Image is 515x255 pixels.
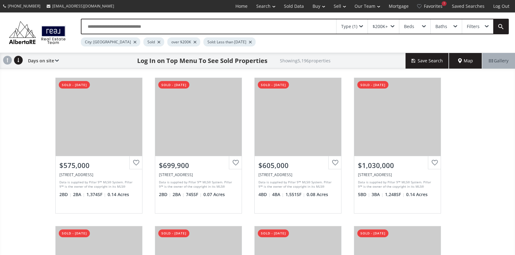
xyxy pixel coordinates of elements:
a: sold - [DATE]$699,900[STREET_ADDRESS]Data is supplied by Pillar 9™ MLS® System. Pillar 9™ is the ... [149,71,248,220]
div: over $200K [167,37,200,46]
div: 801 Martindale Boulevard NE, Calgary, AB T3J 4J7 [258,172,337,177]
div: Beds [404,24,414,29]
span: 4 BD [258,191,271,198]
span: 745 SF [186,191,202,198]
div: Days on site [25,53,59,69]
div: $699,900 [159,161,238,170]
span: 4 BA [272,191,284,198]
div: 2232 30 Avenue SW, Calgary, AB T2T 1R7 [358,172,437,177]
span: Gallery [489,58,508,64]
div: 7120 20 Street SE, Calgary, AB T2C 0P6 [59,172,138,177]
span: 2 BA [173,191,184,198]
div: $575,000 [59,161,138,170]
span: 2 BD [59,191,72,198]
span: 1,248 SF [385,191,405,198]
span: 0.14 Acres [108,191,129,198]
div: 829 4 Avenue NW, Calgary, AB T2N 0M9 [159,172,238,177]
span: 2 BA [73,191,85,198]
span: [EMAIL_ADDRESS][DOMAIN_NAME] [52,3,114,9]
a: sold - [DATE]$575,000[STREET_ADDRESS]Data is supplied by Pillar 9™ MLS® System. Pillar 9™ is the ... [49,71,149,220]
button: Save Search [406,53,449,69]
div: Data is supplied by Pillar 9™ MLS® System. Pillar 9™ is the owner of the copyright in its MLS® Sy... [358,180,435,189]
div: Sold: Less than [DATE] [203,37,256,46]
div: $200K+ [373,24,388,29]
div: Data is supplied by Pillar 9™ MLS® System. Pillar 9™ is the owner of the copyright in its MLS® Sy... [59,180,137,189]
span: [PHONE_NUMBER] [8,3,40,9]
div: Data is supplied by Pillar 9™ MLS® System. Pillar 9™ is the owner of the copyright in its MLS® Sy... [258,180,336,189]
div: $605,000 [258,161,337,170]
div: Sold [143,37,164,46]
div: Filters [467,24,480,29]
span: 3 BA [372,191,383,198]
a: sold - [DATE]$605,000[STREET_ADDRESS]Data is supplied by Pillar 9™ MLS® System. Pillar 9™ is the ... [248,71,348,220]
span: 0.07 Acres [203,191,225,198]
div: Baths [435,24,447,29]
a: [EMAIL_ADDRESS][DOMAIN_NAME] [44,0,117,12]
span: 0.14 Acres [406,191,428,198]
div: 1 [442,1,447,6]
a: sold - [DATE]$1,030,000[STREET_ADDRESS]Data is supplied by Pillar 9™ MLS® System. Pillar 9™ is th... [348,71,447,220]
div: Map [449,53,482,69]
span: 5 BD [358,191,370,198]
span: 0.08 Acres [307,191,328,198]
span: 1,374 SF [86,191,106,198]
div: $1,030,000 [358,161,437,170]
h1: Log In on Top Menu To See Sold Properties [137,56,267,65]
div: Type (1) [341,24,357,29]
h2: Showing 5,196 properties [280,58,331,63]
div: City: [GEOGRAPHIC_DATA] [81,37,140,46]
span: 2 BD [159,191,171,198]
div: Gallery [482,53,515,69]
div: Data is supplied by Pillar 9™ MLS® System. Pillar 9™ is the owner of the copyright in its MLS® Sy... [159,180,236,189]
span: Map [458,58,473,64]
img: Logo [6,20,68,46]
span: 1,551 SF [285,191,305,198]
